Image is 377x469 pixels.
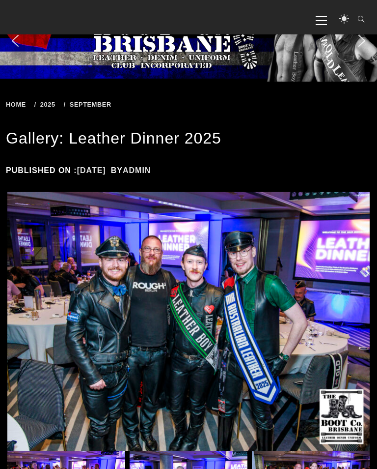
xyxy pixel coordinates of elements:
a: 2025 [34,101,59,108]
span: Published on : [6,166,111,175]
a: [DATE] [77,166,106,175]
span: by [111,166,156,175]
a: admin [123,166,151,175]
div: Breadcrumbs [6,101,242,108]
a: Home [6,101,29,108]
h1: Gallery: Leather Dinner 2025 [6,128,371,149]
img: previous arrow [7,33,23,49]
a: September [64,101,115,108]
img: next arrow [354,33,370,49]
strong: Scroll [356,436,363,461]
